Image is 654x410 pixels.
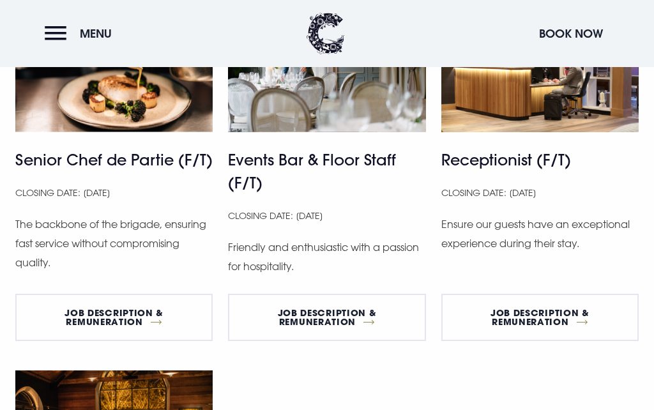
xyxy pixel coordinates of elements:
[80,26,112,41] span: Menu
[228,208,425,225] p: Closing Date: [DATE]
[15,215,213,273] p: The backbone of the brigade, ensuring fast service without compromising quality.
[441,215,639,254] p: Ensure our guests have an exceptional experience during their stay.
[228,294,425,341] a: Job Description & Remuneration
[307,13,345,54] img: Clandeboye Lodge
[441,185,639,202] p: Closing Date: [DATE]
[15,185,213,202] p: Closing Date: [DATE]
[45,20,118,47] button: Menu
[533,20,609,47] button: Book Now
[228,148,425,194] h4: Events Bar & Floor Staff (F/T)
[15,294,213,341] a: Job Description & Remuneration
[228,238,425,277] p: Friendly and enthusiastic with a passion for hospitality.
[441,294,639,341] a: Job Description & Remuneration
[15,148,213,171] h4: Senior Chef de Partie (F/T)
[441,148,639,171] h4: Receptionist (F/T)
